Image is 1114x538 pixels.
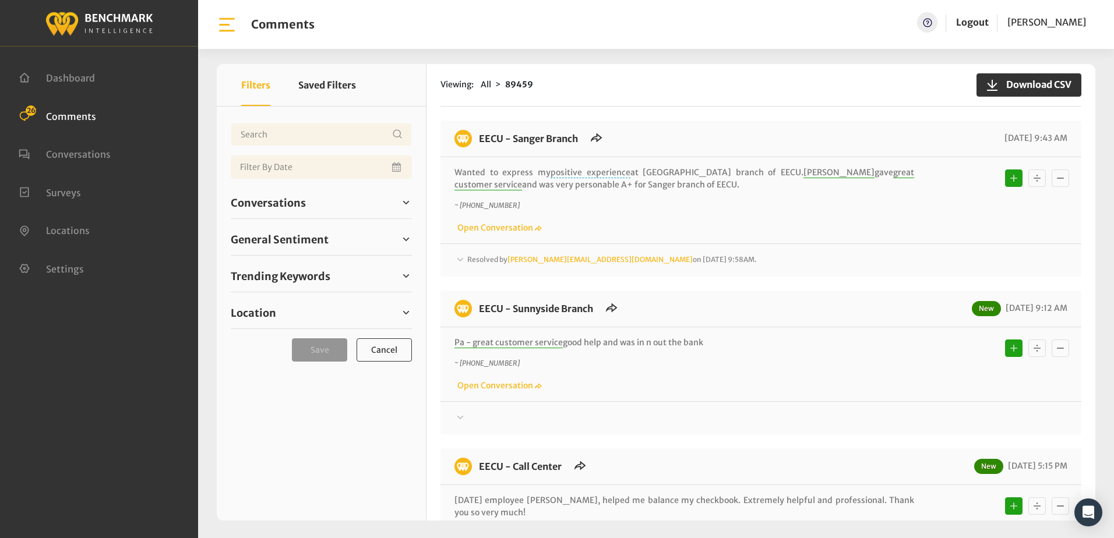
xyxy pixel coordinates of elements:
[19,109,96,121] a: Comments 26
[231,155,412,179] input: Date range input field
[251,17,315,31] h1: Comments
[231,267,412,285] a: Trending Keywords
[454,300,472,317] img: benchmark
[1005,461,1067,471] span: [DATE] 5:15 PM
[454,359,520,367] i: ~ [PHONE_NUMBER]
[357,338,412,362] button: Cancel
[1007,12,1086,33] a: [PERSON_NAME]
[956,16,989,28] a: Logout
[454,458,472,475] img: benchmark
[454,130,472,147] img: benchmark
[45,9,153,37] img: benchmark
[454,201,520,210] i: ~ [PHONE_NUMBER]
[19,186,81,197] a: Surveys
[1003,303,1067,313] span: [DATE] 9:12 AM
[972,301,1001,316] span: New
[1002,494,1072,518] div: Basic example
[467,255,757,264] span: Resolved by on [DATE] 9:58AM.
[974,459,1003,474] span: New
[976,73,1081,97] button: Download CSV
[454,380,542,391] a: Open Conversation
[803,167,875,178] span: [PERSON_NAME]
[231,268,330,284] span: Trending Keywords
[1007,16,1086,28] span: [PERSON_NAME]
[231,232,329,247] span: General Sentiment
[481,79,491,90] span: All
[217,15,237,35] img: bar
[1002,133,1067,143] span: [DATE] 9:43 AM
[999,77,1071,91] span: Download CSV
[956,12,989,33] a: Logout
[479,303,593,314] a: EECU - Sunnyside Branch
[454,167,914,190] span: great customer service
[454,337,914,349] p: good help and was in n out the bank
[19,224,90,235] a: Locations
[46,148,111,160] span: Conversations
[26,105,36,116] span: 26
[472,458,569,475] h6: EECU - Call Center
[46,72,95,84] span: Dashboard
[231,304,412,321] a: Location
[231,195,306,211] span: Conversations
[19,262,84,274] a: Settings
[440,79,474,91] span: Viewing:
[19,147,111,159] a: Conversations
[46,186,81,198] span: Surveys
[479,133,578,144] a: EECU - Sanger Branch
[454,253,1067,267] div: Resolved by[PERSON_NAME][EMAIL_ADDRESS][DOMAIN_NAME]on [DATE] 9:58AM.
[472,300,600,317] h6: EECU - Sunnyside Branch
[1074,498,1102,526] div: Open Intercom Messenger
[46,225,90,236] span: Locations
[298,64,356,106] button: Saved Filters
[454,494,914,519] p: [DATE] employee [PERSON_NAME], helped me balance my checkbook. Extremely helpful and professional...
[507,255,693,264] a: [PERSON_NAME][EMAIL_ADDRESS][DOMAIN_NAME]
[1002,167,1072,190] div: Basic example
[454,337,563,348] span: Pa - great customer service
[231,194,412,211] a: Conversations
[241,64,270,106] button: Filters
[505,79,533,90] strong: 89459
[472,130,585,147] h6: EECU - Sanger Branch
[46,263,84,274] span: Settings
[231,305,276,321] span: Location
[454,222,542,233] a: Open Conversation
[551,167,630,178] span: positive experience
[231,123,412,146] input: Username
[46,110,96,122] span: Comments
[454,167,914,191] p: Wanted to express my at [GEOGRAPHIC_DATA] branch of EECU. gave and was very personable A+ for San...
[390,155,405,179] button: Open Calendar
[1002,337,1072,360] div: Basic example
[19,71,95,83] a: Dashboard
[231,231,412,248] a: General Sentiment
[479,461,562,472] a: EECU - Call Center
